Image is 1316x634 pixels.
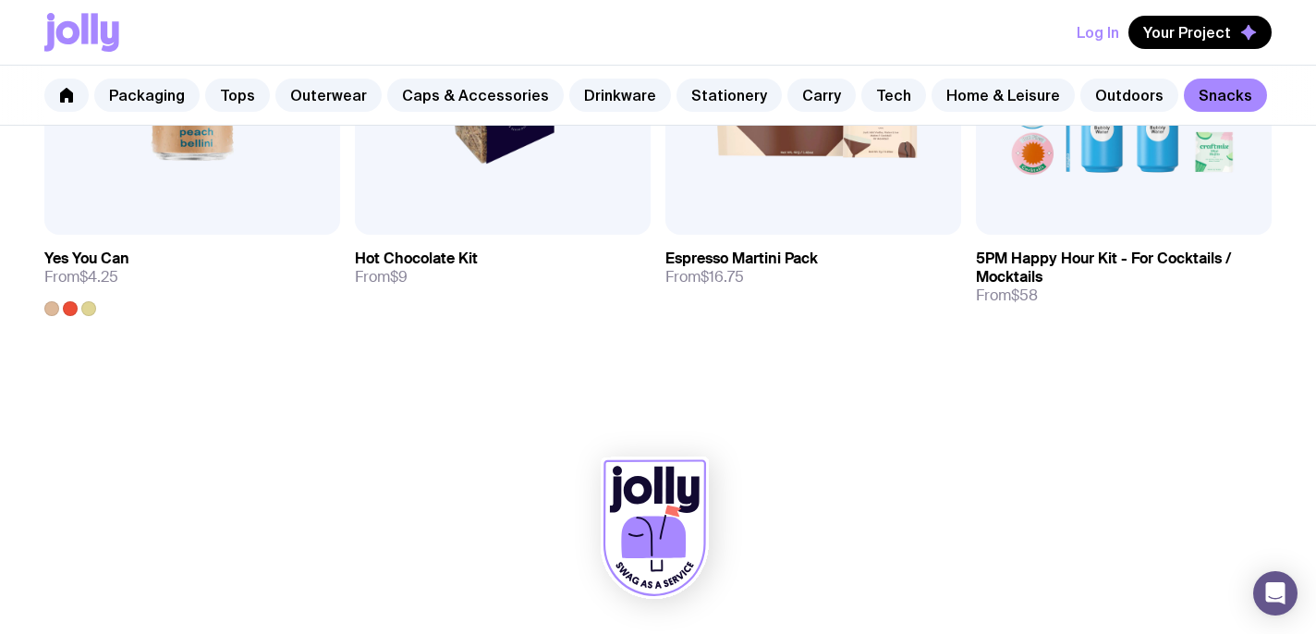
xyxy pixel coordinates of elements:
[1011,286,1038,305] span: $58
[355,235,651,301] a: Hot Chocolate KitFrom$9
[665,268,744,287] span: From
[44,268,118,287] span: From
[390,267,408,287] span: $9
[976,235,1272,320] a: 5PM Happy Hour Kit - For Cocktails / MocktailsFrom$58
[79,267,118,287] span: $4.25
[355,268,408,287] span: From
[1143,23,1231,42] span: Your Project
[44,235,340,316] a: Yes You CanFrom$4.25
[932,79,1075,112] a: Home & Leisure
[1184,79,1267,112] a: Snacks
[701,267,744,287] span: $16.75
[976,287,1038,305] span: From
[676,79,782,112] a: Stationery
[976,250,1272,287] h3: 5PM Happy Hour Kit - For Cocktails / Mocktails
[1077,16,1119,49] button: Log In
[355,250,478,268] h3: Hot Chocolate Kit
[275,79,382,112] a: Outerwear
[665,250,818,268] h3: Espresso Martini Pack
[665,235,961,301] a: Espresso Martini PackFrom$16.75
[1080,79,1178,112] a: Outdoors
[205,79,270,112] a: Tops
[569,79,671,112] a: Drinkware
[787,79,856,112] a: Carry
[1253,571,1298,616] div: Open Intercom Messenger
[861,79,926,112] a: Tech
[94,79,200,112] a: Packaging
[44,250,129,268] h3: Yes You Can
[387,79,564,112] a: Caps & Accessories
[1128,16,1272,49] button: Your Project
